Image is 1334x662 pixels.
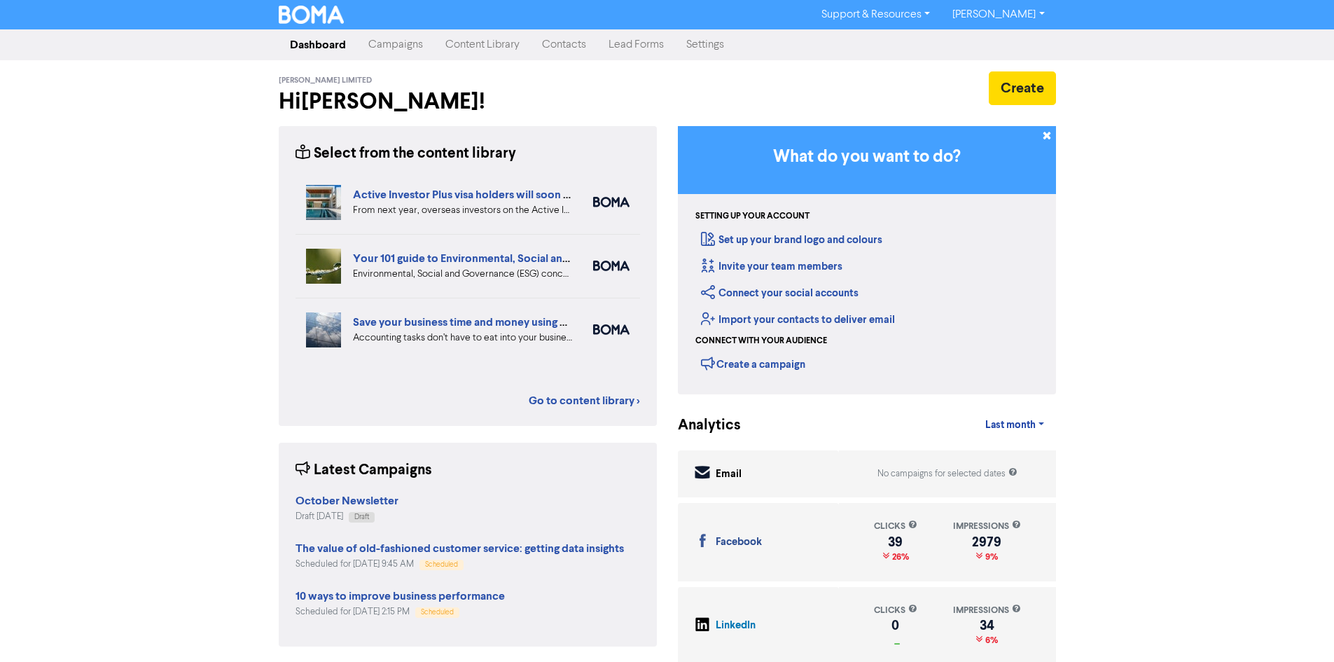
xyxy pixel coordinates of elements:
[1264,595,1334,662] iframe: Chat Widget
[891,635,900,646] span: _
[678,126,1056,394] div: Getting Started in BOMA
[296,544,624,555] a: The value of old-fashioned customer service: getting data insights
[953,537,1021,548] div: 2979
[296,510,398,523] div: Draft [DATE]
[985,419,1036,432] span: Last month
[434,31,531,59] a: Content Library
[716,467,742,483] div: Email
[357,31,434,59] a: Campaigns
[874,537,917,548] div: 39
[982,551,998,563] span: 9%
[699,147,1035,167] h3: What do you want to do?
[353,251,663,266] a: Your 101 guide to Environmental, Social and Governance (ESG)
[353,315,648,329] a: Save your business time and money using cloud accounting
[701,313,895,326] a: Import your contacts to deliver email
[941,4,1055,26] a: [PERSON_NAME]
[353,267,572,282] div: Environmental, Social and Governance (ESG) concerns are a vital part of running a business. Our 1...
[716,618,756,634] div: LinkedIn
[593,261,630,271] img: boma
[279,6,345,24] img: BOMA Logo
[953,520,1021,533] div: impressions
[296,589,505,603] strong: 10 ways to improve business performance
[953,620,1021,631] div: 34
[874,620,917,631] div: 0
[425,561,458,568] span: Scheduled
[353,203,572,218] div: From next year, overseas investors on the Active Investor Plus visa will be able to buy NZ proper...
[296,558,624,571] div: Scheduled for [DATE] 9:45 AM
[974,411,1055,439] a: Last month
[529,392,640,409] a: Go to content library >
[296,605,505,619] div: Scheduled for [DATE] 2:15 PM
[593,324,630,335] img: boma_accounting
[810,4,941,26] a: Support & Resources
[953,604,1021,617] div: impressions
[874,604,917,617] div: clicks
[279,76,372,85] span: [PERSON_NAME] Limited
[296,460,432,481] div: Latest Campaigns
[296,494,398,508] strong: October Newsletter
[877,467,1017,481] div: No campaigns for selected dates
[989,71,1056,105] button: Create
[421,609,454,616] span: Scheduled
[701,260,842,273] a: Invite your team members
[279,88,657,115] h2: Hi [PERSON_NAME] !
[982,635,998,646] span: 6%
[354,513,369,520] span: Draft
[695,210,810,223] div: Setting up your account
[874,520,917,533] div: clicks
[296,542,624,556] strong: The value of old-fashioned customer service: getting data insights
[695,335,827,347] div: Connect with your audience
[531,31,597,59] a: Contacts
[678,415,723,436] div: Analytics
[296,496,398,507] a: October Newsletter
[701,353,805,374] div: Create a campaign
[296,591,505,602] a: 10 ways to improve business performance
[353,331,572,345] div: Accounting tasks don’t have to eat into your business time. With the right cloud accounting softw...
[593,197,630,207] img: boma
[296,143,516,165] div: Select from the content library
[701,287,859,300] a: Connect your social accounts
[675,31,735,59] a: Settings
[889,551,909,563] span: 26%
[716,535,762,551] div: Facebook
[353,188,700,202] a: Active Investor Plus visa holders will soon be able to buy NZ property
[701,233,882,247] a: Set up your brand logo and colours
[279,31,357,59] a: Dashboard
[597,31,675,59] a: Lead Forms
